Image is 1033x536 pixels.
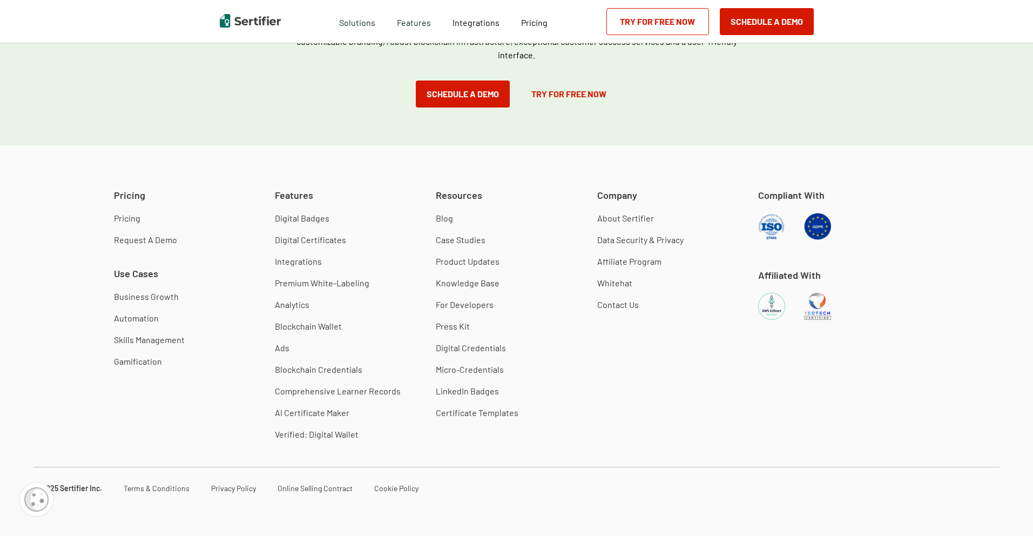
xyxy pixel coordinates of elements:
[521,15,548,28] a: Pricing
[521,81,617,108] a: Try for Free Now
[374,484,418,493] a: Cookie Policy
[453,17,499,28] span: Integrations
[606,8,709,35] a: Try for Free Now
[397,15,431,28] span: Features
[220,14,281,28] img: Sertifier | Digital Credentialing Platform
[114,313,159,324] a: Automation
[436,189,482,202] span: Resources
[597,299,639,310] a: Contact Us
[758,293,785,320] img: AWS EdStart
[278,484,353,493] a: Online Selling Contract
[275,189,313,202] span: Features
[979,484,1033,536] iframe: Chat Widget
[339,15,375,28] span: Solutions
[758,213,785,240] img: ISO Compliant
[275,234,346,245] a: Digital Certificates
[24,487,49,512] img: Cookie Popup Icon
[758,189,825,202] span: Compliant With
[436,321,470,332] a: Press Kit
[597,278,632,289] a: Whitehat
[275,299,309,310] a: Analytics
[124,484,190,493] a: Terms & Conditions
[114,234,177,245] a: Request A Demo
[597,234,684,245] a: Data Security & Privacy
[275,386,401,397] a: Comprehensive Learner Records
[275,321,342,332] a: Blockchain Wallet
[114,356,162,367] a: Gamification
[114,291,179,302] a: Business Growth
[275,343,289,353] a: Ads
[436,386,499,397] a: LinkedIn Badges
[436,343,506,353] a: Digital Credentials
[804,213,831,240] img: GDPR Compliant
[436,213,453,224] a: Blog
[275,364,362,375] a: Blockchain Credentials
[436,364,504,375] a: Micro-Credentials
[758,269,821,282] span: Affiliated With
[436,278,499,289] a: Knowledge Base
[597,189,637,202] span: Company
[275,407,349,418] a: AI Certificate Maker
[114,213,140,224] a: Pricing
[114,334,185,345] a: Skills Management
[114,189,145,202] span: Pricing
[521,17,548,28] span: Pricing
[114,267,158,280] span: Use Cases
[33,484,102,493] a: © 2025 Sertifier Inc.
[275,256,322,267] a: Integrations
[436,256,499,267] a: Product Updates
[436,407,518,418] a: Certificate Templates
[211,484,256,493] a: Privacy Policy
[275,278,369,289] a: Premium White-Labeling
[804,293,831,320] img: 1EdTech Certified
[275,429,359,440] a: Verified: Digital Wallet
[597,213,654,224] a: About Sertifier
[275,213,329,224] a: Digital Badges
[597,256,661,267] a: Affiliate Program
[436,234,485,245] a: Case Studies
[453,15,499,28] a: Integrations
[720,8,814,35] button: Schedule a Demo
[436,299,494,310] a: For Developers
[416,81,510,108] button: Schedule a Demo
